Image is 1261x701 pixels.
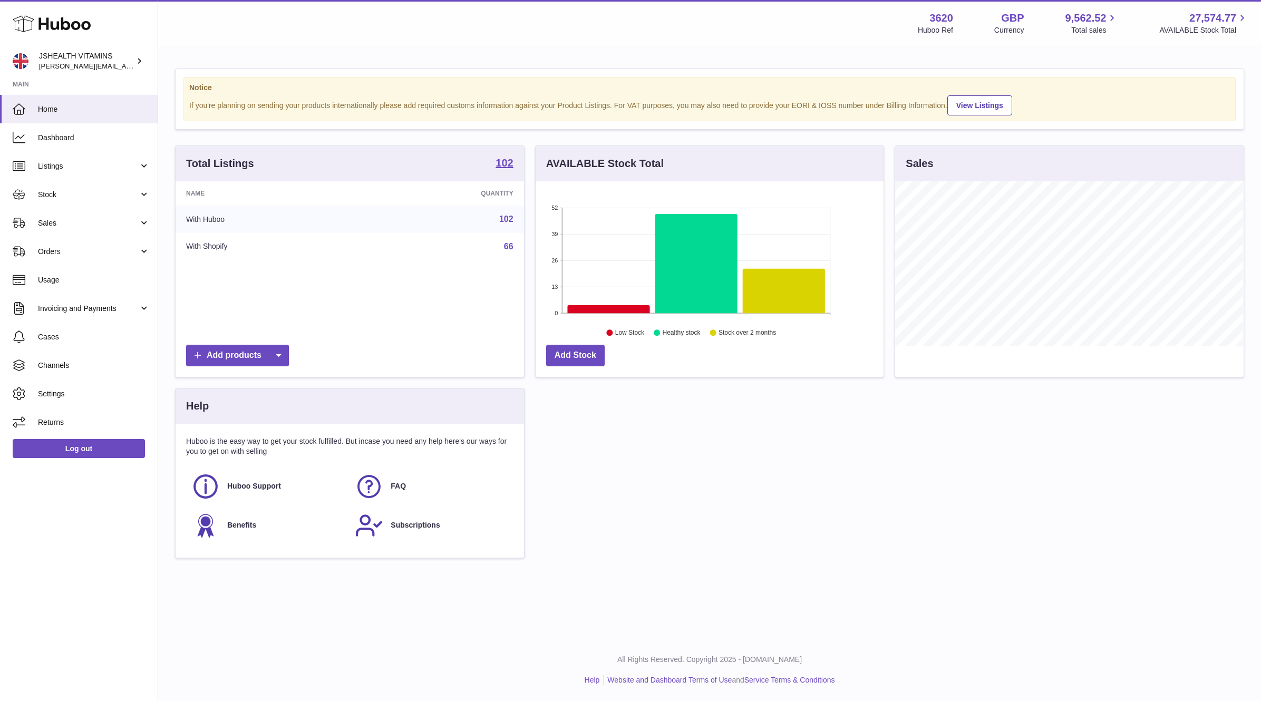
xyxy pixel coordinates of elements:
a: 66 [504,242,513,251]
span: Listings [38,161,139,171]
div: Currency [994,25,1024,35]
span: Huboo Support [227,481,281,491]
span: FAQ [391,481,406,491]
p: Huboo is the easy way to get your stock fulfilled. But incase you need any help here's our ways f... [186,436,513,456]
a: Add Stock [546,345,605,366]
span: 9,562.52 [1065,11,1107,25]
div: JSHEALTH VITAMINS [39,51,134,71]
a: Help [585,676,600,684]
span: AVAILABLE Stock Total [1159,25,1248,35]
a: Benefits [191,511,344,540]
span: [PERSON_NAME][EMAIL_ADDRESS][DOMAIN_NAME] [39,62,211,70]
p: All Rights Reserved. Copyright 2025 - [DOMAIN_NAME] [167,655,1253,665]
span: Channels [38,361,150,371]
a: 27,574.77 AVAILABLE Stock Total [1159,11,1248,35]
span: Returns [38,417,150,427]
span: Stock [38,190,139,200]
h3: Total Listings [186,157,254,171]
strong: Notice [189,83,1230,93]
text: 0 [555,310,558,316]
th: Name [176,181,363,206]
text: 39 [551,231,558,237]
span: Invoicing and Payments [38,304,139,314]
a: Website and Dashboard Terms of Use [607,676,732,684]
span: Cases [38,332,150,342]
span: 27,574.77 [1189,11,1236,25]
a: FAQ [355,472,508,501]
h3: Help [186,399,209,413]
strong: GBP [1001,11,1024,25]
span: Subscriptions [391,520,440,530]
a: 102 [496,158,513,170]
text: Low Stock [615,329,645,337]
span: Total sales [1071,25,1118,35]
a: 102 [499,215,513,223]
a: Log out [13,439,145,458]
a: Add products [186,345,289,366]
span: Usage [38,275,150,285]
th: Quantity [363,181,523,206]
a: Huboo Support [191,472,344,501]
h3: Sales [906,157,933,171]
text: Healthy stock [662,329,701,337]
text: Stock over 2 months [719,329,776,337]
text: 13 [551,284,558,290]
div: Huboo Ref [918,25,953,35]
a: 9,562.52 Total sales [1065,11,1119,35]
a: Service Terms & Conditions [744,676,835,684]
text: 26 [551,257,558,264]
span: Benefits [227,520,256,530]
h3: AVAILABLE Stock Total [546,157,664,171]
div: If you're planning on sending your products internationally please add required customs informati... [189,94,1230,115]
span: Orders [38,247,139,257]
span: Dashboard [38,133,150,143]
a: Subscriptions [355,511,508,540]
strong: 3620 [929,11,953,25]
span: Settings [38,389,150,399]
img: francesca@jshealthvitamins.com [13,53,28,69]
span: Home [38,104,150,114]
text: 52 [551,205,558,211]
strong: 102 [496,158,513,168]
span: Sales [38,218,139,228]
td: With Shopify [176,233,363,260]
a: View Listings [947,95,1012,115]
td: With Huboo [176,206,363,233]
li: and [604,675,835,685]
